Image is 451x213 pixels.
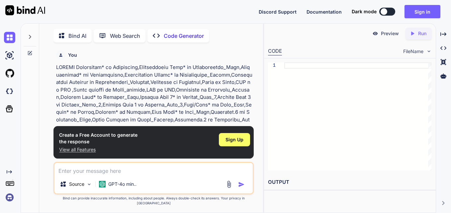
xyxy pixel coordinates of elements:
div: CODE [268,47,282,55]
img: Bind AI [5,5,45,15]
img: Pick Models [86,181,92,187]
img: ai-studio [4,50,15,61]
p: Bind can provide inaccurate information, including about people. Always double-check its answers.... [53,196,254,206]
span: Discord Support [259,9,297,15]
p: LOREMI Dolorsitam* co Adipiscing,Elitseddoeiu Temp* in Utlaboreetdo_Magn,Aliquaenimad* mi Veniamq... [56,64,252,183]
p: GPT-4o min.. [108,181,136,187]
img: darkCloudIdeIcon [4,86,15,97]
p: View all Features [59,146,137,153]
p: Code Generator [164,32,204,40]
p: Bind AI [68,32,86,40]
img: icon [238,181,245,188]
img: chevron down [426,48,432,54]
p: Source [69,181,84,187]
h2: OUTPUT [264,175,435,190]
h6: You [68,52,77,58]
img: chat [4,32,15,43]
button: Discord Support [259,8,297,15]
img: githubLight [4,68,15,79]
img: preview [372,31,378,36]
p: Web Search [110,32,140,40]
span: FileName [403,48,423,55]
button: Sign in [405,5,440,18]
span: Dark mode [352,8,377,15]
h1: Create a Free Account to generate the response [59,132,137,145]
p: Preview [381,30,399,37]
img: GPT-4o mini [99,181,106,187]
span: Documentation [307,9,342,15]
div: 1 [268,62,276,69]
p: Run [418,30,426,37]
button: Documentation [307,8,342,15]
span: Sign Up [225,136,243,143]
img: signin [4,192,15,203]
img: attachment [225,180,233,188]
